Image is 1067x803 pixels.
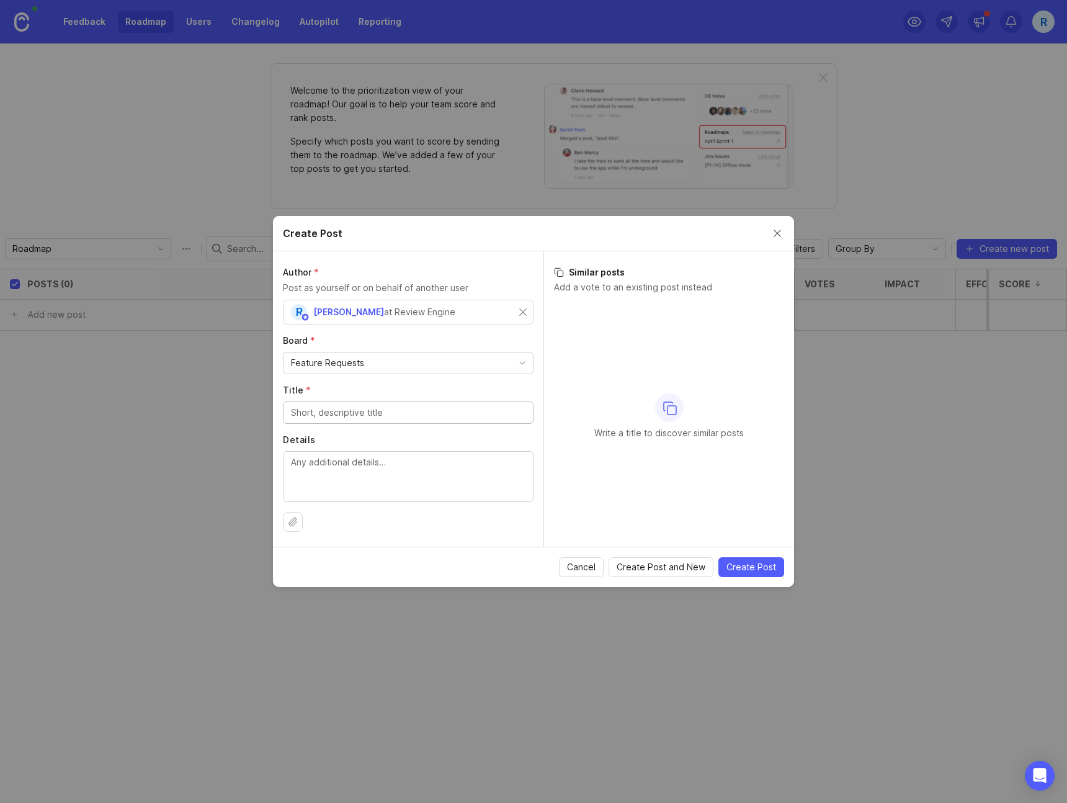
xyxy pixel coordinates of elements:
div: Open Intercom Messenger [1025,761,1055,791]
span: Title (required) [283,385,311,395]
label: Details [283,434,533,446]
span: Board (required) [283,335,315,346]
button: Upload file [283,512,303,532]
h3: Similar posts [554,266,784,279]
span: Cancel [567,561,596,573]
span: [PERSON_NAME] [313,307,384,317]
span: Create Post and New [617,561,705,573]
input: Short, descriptive title [291,406,525,419]
span: Author (required) [283,267,319,277]
img: member badge [301,313,310,322]
button: Close create post modal [770,227,784,240]
div: R [291,304,307,320]
h2: Create Post [283,226,342,241]
button: Create Post [718,557,784,577]
p: Write a title to discover similar posts [594,427,744,439]
button: Cancel [559,557,604,577]
button: Create Post and New [609,557,713,577]
p: Post as yourself or on behalf of another user [283,281,533,295]
div: Feature Requests [291,356,364,370]
p: Add a vote to an existing post instead [554,281,784,294]
span: Create Post [726,561,776,573]
div: at Review Engine [384,305,455,319]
